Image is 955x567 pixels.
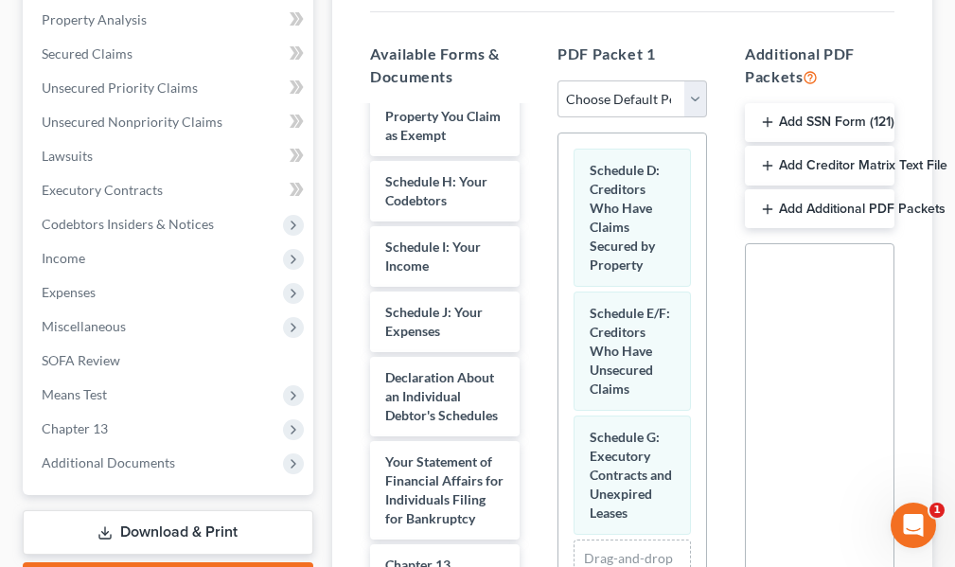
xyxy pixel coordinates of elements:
button: Add Additional PDF Packets [745,189,894,229]
span: 1 [929,503,945,518]
span: SOFA Review [42,352,120,368]
span: Codebtors Insiders & Notices [42,216,214,232]
span: Unsecured Priority Claims [42,80,198,96]
span: Schedule C: The Property You Claim as Exempt [385,89,501,143]
a: SOFA Review [27,344,313,378]
iframe: Intercom live chat [891,503,936,548]
span: Schedule H: Your Codebtors [385,173,487,208]
span: Lawsuits [42,148,93,164]
span: Property Analysis [42,11,147,27]
span: Secured Claims [42,45,133,62]
span: Your Statement of Financial Affairs for Individuals Filing for Bankruptcy [385,453,504,526]
a: Property Analysis [27,3,313,37]
span: Unsecured Nonpriority Claims [42,114,222,130]
a: Unsecured Nonpriority Claims [27,105,313,139]
a: Unsecured Priority Claims [27,71,313,105]
span: Declaration About an Individual Debtor's Schedules [385,369,498,423]
span: Miscellaneous [42,318,126,334]
a: Secured Claims [27,37,313,71]
a: Lawsuits [27,139,313,173]
span: Executory Contracts [42,182,163,198]
a: Executory Contracts [27,173,313,207]
span: Income [42,250,85,266]
a: Download & Print [23,510,313,555]
span: Schedule G: Executory Contracts and Unexpired Leases [590,429,672,521]
span: Means Test [42,386,107,402]
span: Schedule E/F: Creditors Who Have Unsecured Claims [590,305,670,397]
h5: Additional PDF Packets [745,43,894,88]
h5: PDF Packet 1 [557,43,707,65]
button: Add SSN Form (121) [745,103,894,143]
span: Additional Documents [42,454,175,470]
span: Schedule I: Your Income [385,239,481,274]
button: Add Creditor Matrix Text File [745,146,894,186]
span: Expenses [42,284,96,300]
h5: Available Forms & Documents [370,43,520,88]
span: Schedule D: Creditors Who Have Claims Secured by Property [590,162,660,273]
span: Schedule J: Your Expenses [385,304,483,339]
span: Chapter 13 [42,420,108,436]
